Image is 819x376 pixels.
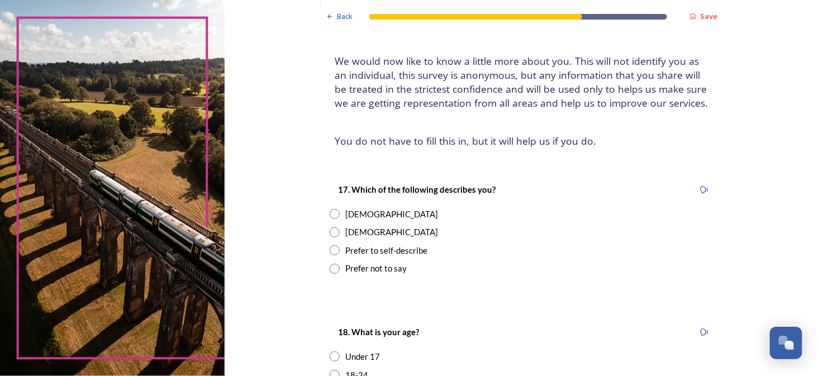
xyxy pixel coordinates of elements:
span: Back [337,11,353,22]
h4: You do not have to fill this in, but it will help us if you do. [335,134,709,148]
button: Open Chat [770,327,802,359]
h4: We would now like to know a little more about you. This will not identify you as an individual, t... [335,54,709,110]
strong: Save [700,11,717,21]
div: Prefer to self-describe [345,244,427,257]
div: Under 17 [345,350,380,363]
strong: 18. What is your age? [338,327,419,337]
div: [DEMOGRAPHIC_DATA] [345,208,438,221]
strong: 17. Which of the following describes you? [338,184,496,194]
div: Prefer not to say [345,262,407,275]
div: [DEMOGRAPHIC_DATA] [345,226,438,239]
